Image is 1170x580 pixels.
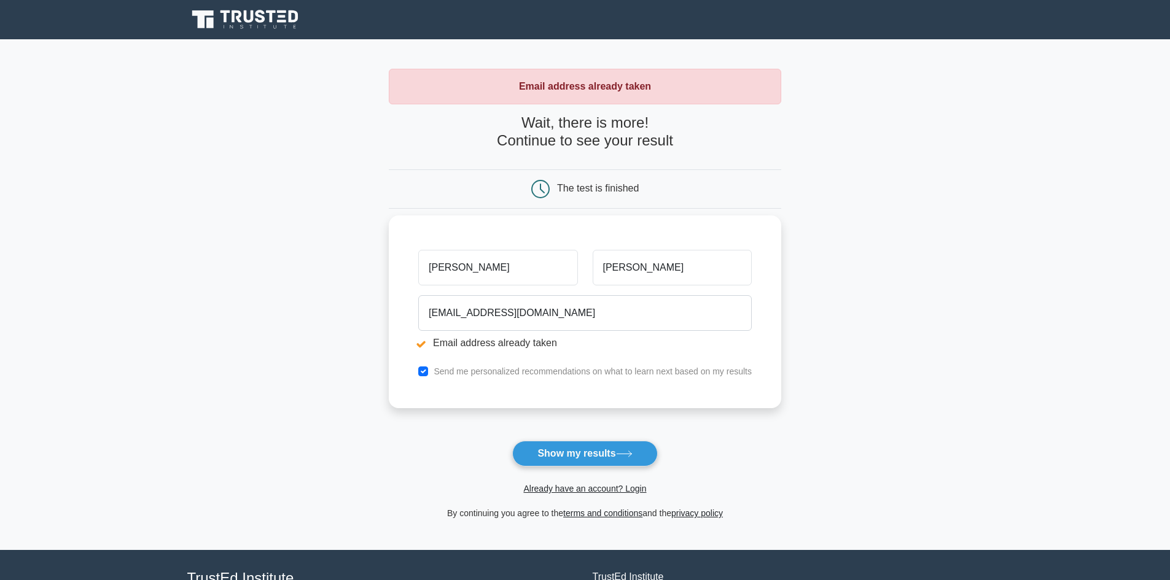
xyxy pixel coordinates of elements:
[381,506,789,520] div: By continuing you agree to the and the
[418,336,752,350] li: Email address already taken
[593,250,752,285] input: Last name
[389,114,781,150] h4: Wait, there is more! Continue to see your result
[418,295,752,331] input: Email
[523,484,646,493] a: Already have an account? Login
[557,183,639,193] div: The test is finished
[512,441,657,466] button: Show my results
[434,366,752,376] label: Send me personalized recommendations on what to learn next based on my results
[418,250,577,285] input: First name
[563,508,642,518] a: terms and conditions
[519,81,651,91] strong: Email address already taken
[671,508,723,518] a: privacy policy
